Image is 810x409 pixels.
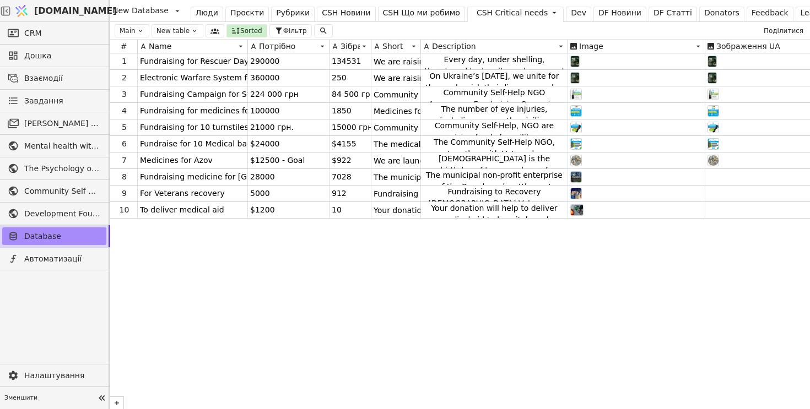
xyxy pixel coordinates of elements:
a: Community Self Help [2,182,106,200]
span: Зібрано [341,42,360,51]
span: Description [432,42,476,51]
button: Main [112,24,149,37]
div: 7 [111,155,137,166]
a: Налаштування [2,367,106,384]
div: 5 [111,122,137,133]
span: 250 [332,72,347,84]
span: Medicines for the Dnipro Ophthalmology Clinic. Help save your eyesight! [374,103,655,119]
img: 1739969004037-Zbir.webp [708,72,717,84]
span: Electronic Warfare System for the State Emergency Service in [GEOGRAPHIC_DATA] [140,72,463,84]
a: CRM [2,24,106,42]
span: The Psychology of War [24,163,101,174]
div: 6 [111,138,137,150]
p: [DEMOGRAPHIC_DATA] is the birthday of two members of Community Self-Help: [PERSON_NAME] and [PERS... [423,153,565,246]
span: 10 [332,204,342,216]
span: Взаємодії [24,73,101,84]
span: 290000 [250,56,279,67]
p: The Community Self-Help NGO, together with Veteranka ([DEMOGRAPHIC_DATA] Women's Veterans Movemen... [423,137,565,217]
img: 1708681579641-ZbirUA-450x450.png [708,105,719,117]
a: [PERSON_NAME] розсилки [2,114,106,132]
a: CSH Critical needs [467,7,564,22]
span: Development Foundation [24,208,101,220]
div: 3 [111,89,137,100]
span: 15000 грн [332,122,372,133]
button: New table [152,24,203,37]
span: Community Self-Help, NGO are raising funds for military paramedics. [374,120,640,135]
p: Fundraising to Recovery [DEMOGRAPHIC_DATA] Veterans - medicines, clothing, food, necessities, and... [423,186,565,255]
img: 1708680856034-ZbirEN-450x450.png [570,105,582,117]
p: Community Self-Help NGO Announces Fundraising Campaign for State Emergency Service of [GEOGRAPHIC... [423,87,565,156]
span: $922 [332,155,352,166]
span: Fundraising for 10 turnstiles [140,122,249,133]
img: 1708681954542-paramedics-ua.jpg [708,122,719,133]
p: Every day, under shelling, threatened by kamikaze drones and explosives from the sky, rescuers fr... [423,54,565,170]
span: 912 [332,188,347,199]
span: Database [24,231,101,242]
img: 1708681965315-azov.png [708,155,719,166]
span: Your donation will help to deliver medical aid to hospitals and paramedics in a timely and reliab... [374,203,784,218]
a: Mental health without prejudice project [2,137,106,155]
span: $4155 [332,138,357,150]
p: Your donation will help to deliver medical aid to hospitals and paramedics in a timely and reliab... [423,203,565,249]
div: DF Статті [654,7,692,19]
div: CSH Що ми робимо [383,7,460,19]
span: 21000 грн. [250,122,294,133]
span: For Veterans recovery [140,188,225,199]
img: 1692638887143-%D0%97%D0%B1%D1%96%D1%80_%D0%BD%D0%B0_%D0%BF%D0%B0%D1%80%D0%B0%D0%BC%D0%B5%D0%B4%D0... [570,138,582,150]
div: 4 [111,105,137,117]
div: CSH Новини [322,7,370,19]
span: Name [149,42,171,51]
div: 2 [111,72,137,84]
span: Fundraising for Rescuer Day: Radio Electronic Warfare (REB / EW) system for rescuers in [GEOGRAPH... [140,56,591,67]
img: 1670398819793-0-02-05-66ba234e4f87b058768b7b3cadcc3fe26c9fe84b8949e51c577a20479c878fec_246da8dee3... [570,188,582,199]
div: Donators [704,7,739,19]
span: 7028 [332,171,352,183]
div: Проєкти [230,7,264,19]
div: # [110,40,138,53]
img: 1658614847422-Borodyanka.webp [570,171,582,183]
div: 8 [111,171,137,183]
a: Взаємодії [2,69,106,87]
span: To deliver medical aid [140,204,224,216]
a: CSH Що ми робимо [378,7,465,22]
span: 5000 [250,188,270,199]
span: Завдання [24,95,63,107]
span: 134531 [332,56,361,67]
img: Logo [13,1,30,21]
span: Дошка [24,50,101,62]
div: 1 [111,56,137,67]
a: Рубрики [271,7,315,22]
span: Fundraise for 10 Medical backpack [140,138,274,150]
img: 1708681961360-veteranka-EN.png [708,138,719,150]
span: Фільтр [283,26,307,36]
a: CSH Новини [317,7,375,22]
span: Community Self Help [24,186,101,197]
span: Medicines for Azov [140,155,213,166]
span: Fundraising Campaign for State Emergency Service of [GEOGRAPHIC_DATA] (DSNS) Rescuers in the [GEO... [140,89,608,100]
span: CRM [24,28,42,39]
span: 224 000 грн [250,89,299,100]
a: [DOMAIN_NAME] [11,1,110,21]
a: Donators [699,7,744,22]
span: Mental health without prejudice project [24,140,101,152]
span: Налаштування [24,370,101,381]
span: [DOMAIN_NAME] [34,4,117,18]
p: The municipal non-profit enterprise of the Borodyansk settlement council "[GEOGRAPHIC_DATA] of pr... [423,170,565,378]
span: Потрібно [259,42,295,51]
img: 1701189953331-2023-11-28_18.43.40.jpg [570,122,582,133]
span: Sorted [240,26,262,36]
p: The number of eye injuries, including among the civilian population, unfortunately, continues to ... [423,103,565,265]
span: Fundraising for medicines for the frontline hospitals [140,105,339,117]
a: Feedback [747,7,793,22]
button: Фільтр [269,24,312,37]
a: Проєкти [225,7,269,22]
img: 1734426359531-%C3%90%C2%97%C3%90%C2%B1%C3%91%C2%96%C3%91%C2%80-PEP-EN.png [570,89,582,100]
span: 360000 [250,72,279,84]
span: $24000 [250,138,279,150]
p: On Ukraine’s [DATE], we unite for those who risk their lives every day under fire. Let’s help pro... [423,70,565,151]
span: Автоматизації [24,253,101,265]
span: Fundraising medicine for [GEOGRAPHIC_DATA] [140,171,319,183]
span: 100000 [250,105,279,117]
div: DF Новини [598,7,641,19]
span: 84 500 грн [332,89,375,100]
